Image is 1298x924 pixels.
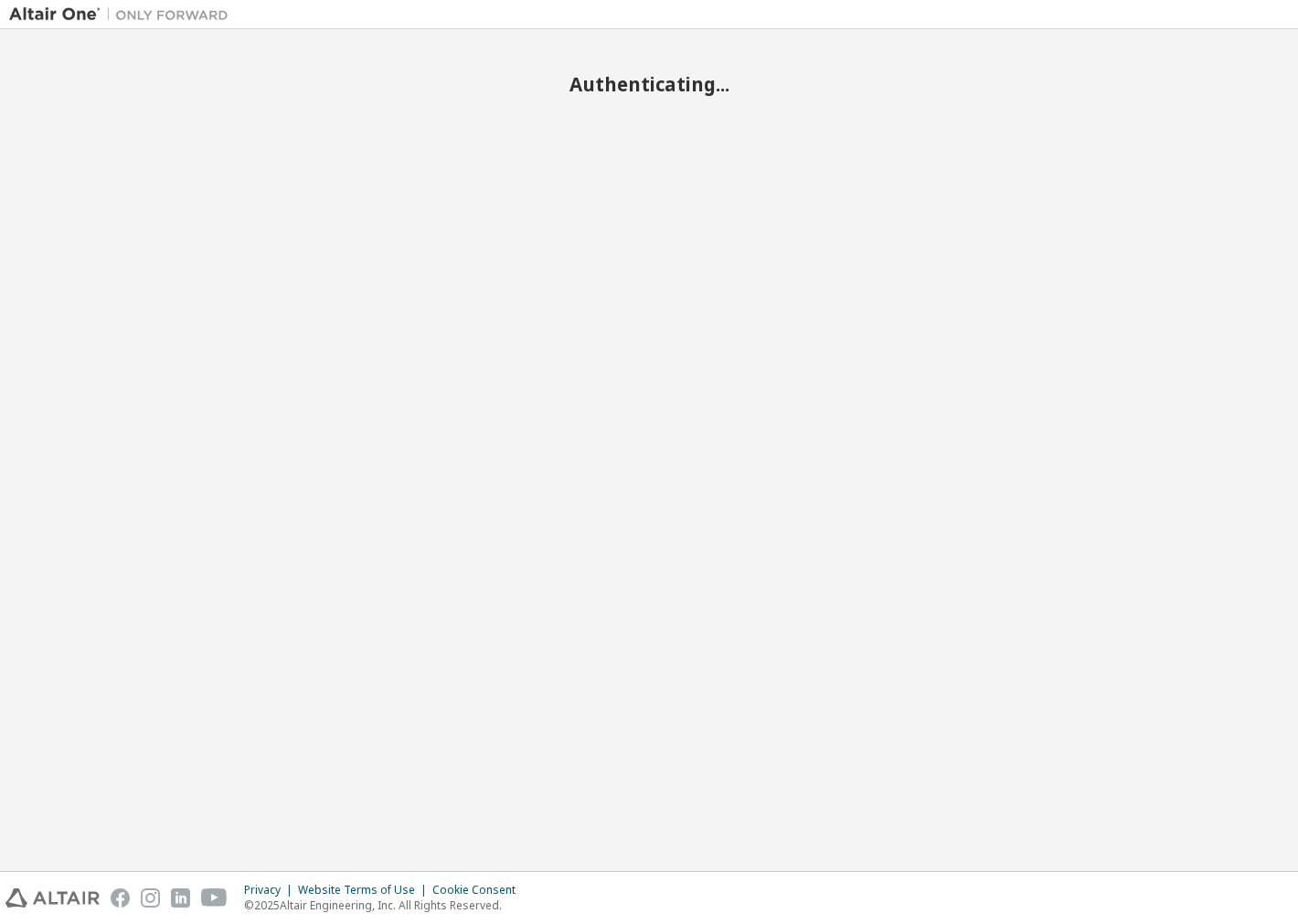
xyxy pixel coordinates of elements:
[171,888,190,908] img: linkedin.svg
[244,897,527,913] p: © 2025 Altair Engineering, Inc. All Rights Reserved.
[111,888,130,908] img: facebook.svg
[141,888,160,908] img: instagram.svg
[9,72,1289,96] h2: Authenticating...
[432,883,527,897] div: Cookie Consent
[5,888,100,908] img: altair_logo.svg
[244,883,298,897] div: Privacy
[201,888,228,908] img: youtube.svg
[298,883,432,897] div: Website Terms of Use
[9,5,238,24] img: Altair One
